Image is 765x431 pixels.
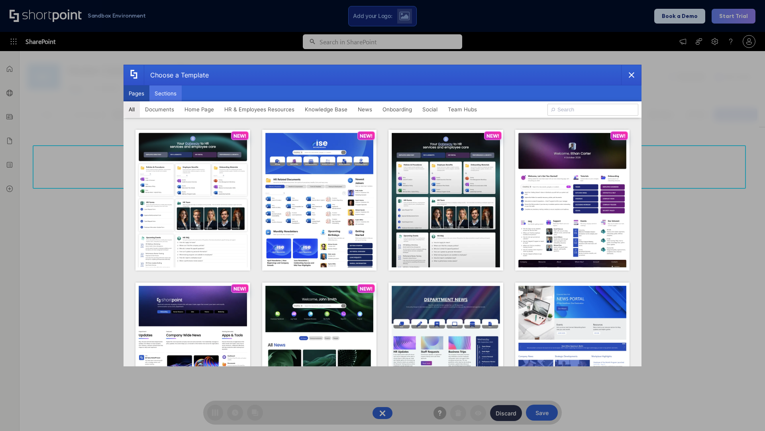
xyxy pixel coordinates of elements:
button: News [353,101,377,117]
button: Sections [149,85,182,101]
iframe: Chat Widget [725,393,765,431]
p: NEW! [360,286,373,292]
div: template selector [124,65,641,366]
p: NEW! [613,133,626,139]
button: Team Hubs [443,101,482,117]
button: Home Page [179,101,219,117]
button: Knowledge Base [300,101,353,117]
div: Choose a Template [144,65,209,85]
button: HR & Employees Resources [219,101,300,117]
p: NEW! [233,133,246,139]
button: Documents [140,101,179,117]
p: NEW! [486,133,499,139]
button: Pages [124,85,149,101]
button: Social [417,101,443,117]
button: All [124,101,140,117]
p: NEW! [233,286,246,292]
button: Onboarding [377,101,417,117]
p: NEW! [360,133,373,139]
input: Search [547,104,638,116]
